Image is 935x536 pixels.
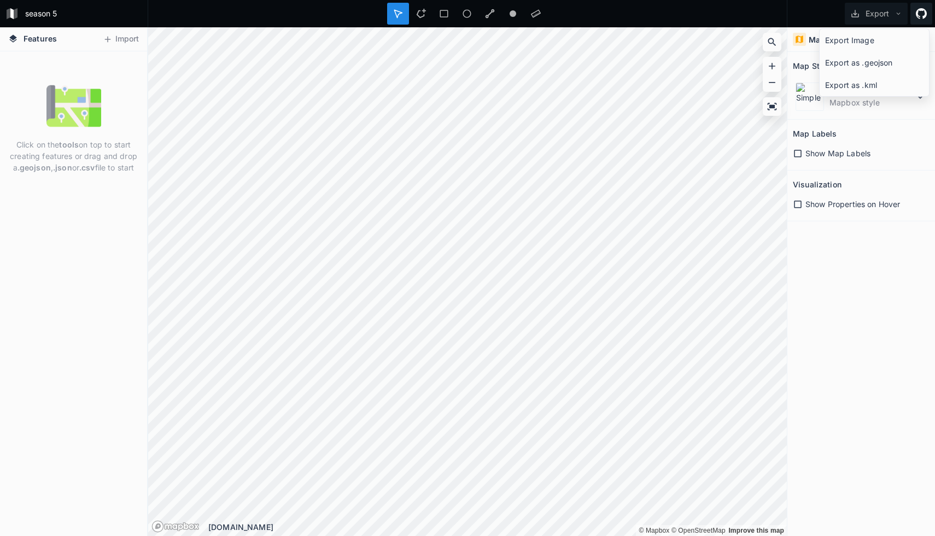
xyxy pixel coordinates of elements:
div: Export as .kml [820,74,929,96]
strong: tools [59,140,79,149]
dd: Mapbox style [829,97,914,108]
img: empty [46,79,101,133]
div: Export as .geojson [820,51,929,74]
button: Import [97,31,144,48]
div: [DOMAIN_NAME] [208,521,787,533]
img: Simple [796,83,824,111]
span: Show Map Labels [805,148,870,159]
h2: Visualization [793,176,841,193]
a: OpenStreetMap [671,527,726,534]
span: Show Properties on Hover [805,198,900,210]
a: Mapbox logo [151,520,200,533]
span: Features [24,33,57,44]
strong: .csv [79,163,95,172]
p: Click on the on top to start creating features or drag and drop a , or file to start [8,139,139,173]
h2: Map Style [793,57,831,74]
h2: Map Labels [793,125,837,142]
strong: .geojson [17,163,51,172]
a: Map feedback [728,527,784,534]
strong: .json [53,163,72,172]
h4: Map and Visuals [809,34,873,45]
div: Export Image [820,29,929,51]
button: Export [845,3,908,25]
a: Mapbox [639,527,669,534]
